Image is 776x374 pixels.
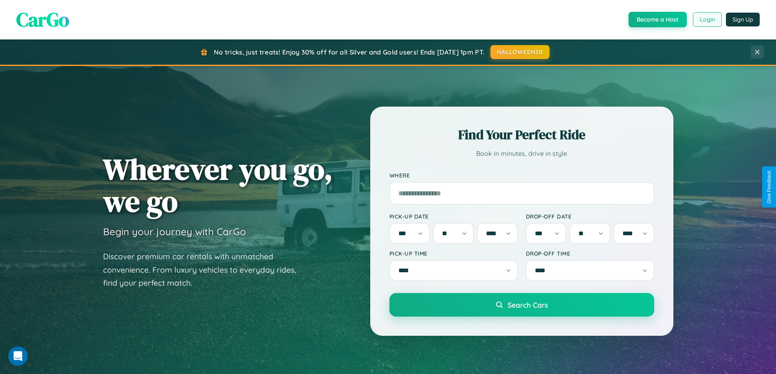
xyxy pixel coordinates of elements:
[389,148,654,160] p: Book in minutes, drive in style
[766,171,772,203] div: Give Feedback
[629,12,687,27] button: Become a Host
[103,225,246,238] h3: Begin your journey with CarGo
[389,126,654,144] h2: Find Your Perfect Ride
[490,45,550,59] button: HALLOWEEN30
[389,213,518,220] label: Pick-up Date
[389,293,654,317] button: Search Cars
[526,250,654,257] label: Drop-off Time
[693,12,722,27] button: Login
[214,48,484,56] span: No tricks, just treats! Enjoy 30% off for all Silver and Gold users! Ends [DATE] 1pm PT.
[16,6,69,33] span: CarGo
[508,300,548,309] span: Search Cars
[103,153,333,217] h1: Wherever you go, we go
[526,213,654,220] label: Drop-off Date
[389,172,654,179] label: Where
[726,13,760,26] button: Sign Up
[389,250,518,257] label: Pick-up Time
[8,346,28,366] iframe: Intercom live chat
[103,250,307,290] p: Discover premium car rentals with unmatched convenience. From luxury vehicles to everyday rides, ...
